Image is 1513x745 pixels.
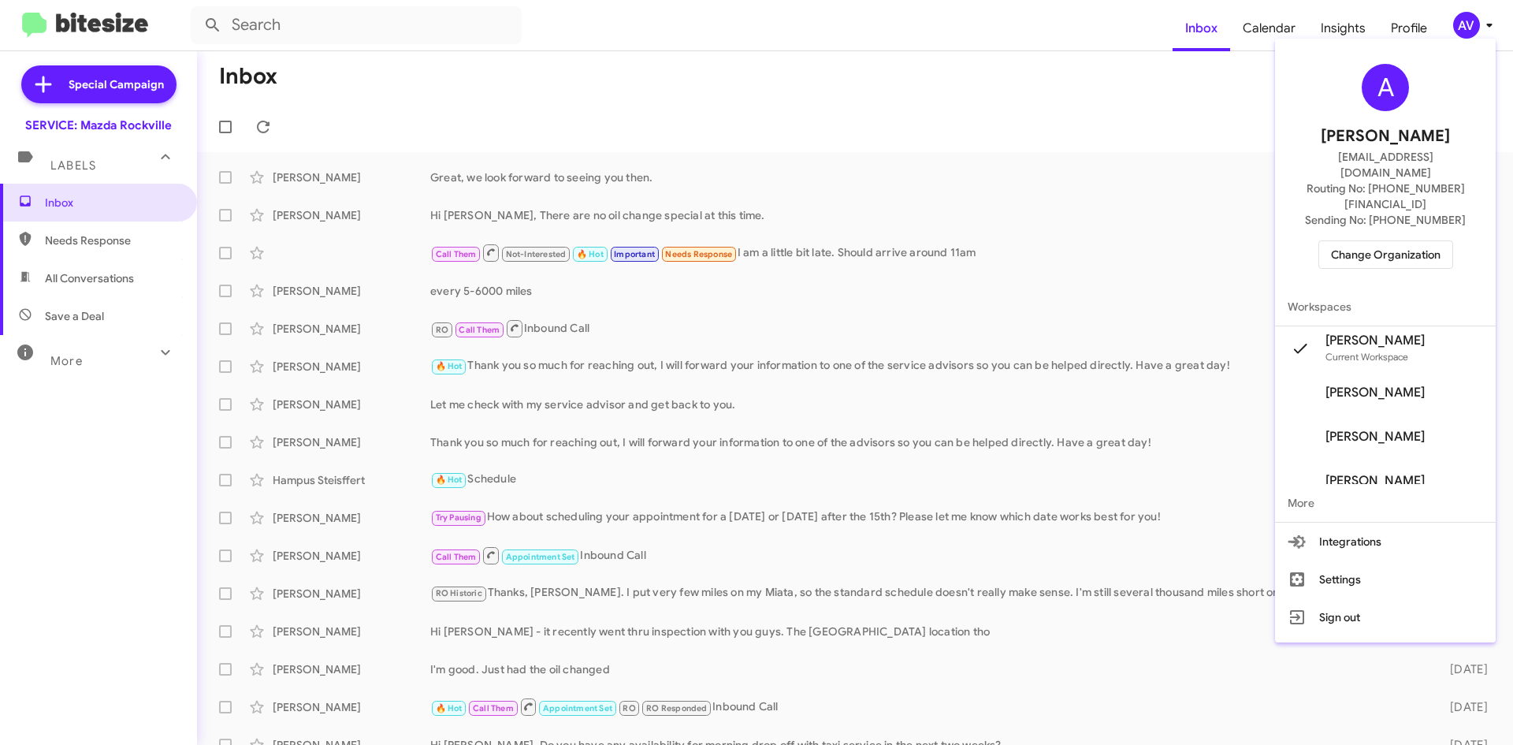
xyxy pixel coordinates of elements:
span: More [1275,484,1496,522]
button: Settings [1275,561,1496,598]
span: [EMAIL_ADDRESS][DOMAIN_NAME] [1294,149,1477,181]
span: Workspaces [1275,288,1496,326]
span: [PERSON_NAME] [1325,333,1425,348]
button: Integrations [1275,523,1496,561]
span: Change Organization [1331,241,1441,268]
span: Routing No: [PHONE_NUMBER][FINANCIAL_ID] [1294,181,1477,212]
button: Sign out [1275,598,1496,636]
span: [PERSON_NAME] [1325,429,1425,445]
span: [PERSON_NAME] [1321,124,1450,149]
span: Current Workspace [1325,351,1408,363]
span: Sending No: [PHONE_NUMBER] [1305,212,1466,228]
span: [PERSON_NAME] [1325,473,1425,489]
span: [PERSON_NAME] [1325,385,1425,400]
button: Change Organization [1318,240,1453,269]
div: A [1362,64,1409,111]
